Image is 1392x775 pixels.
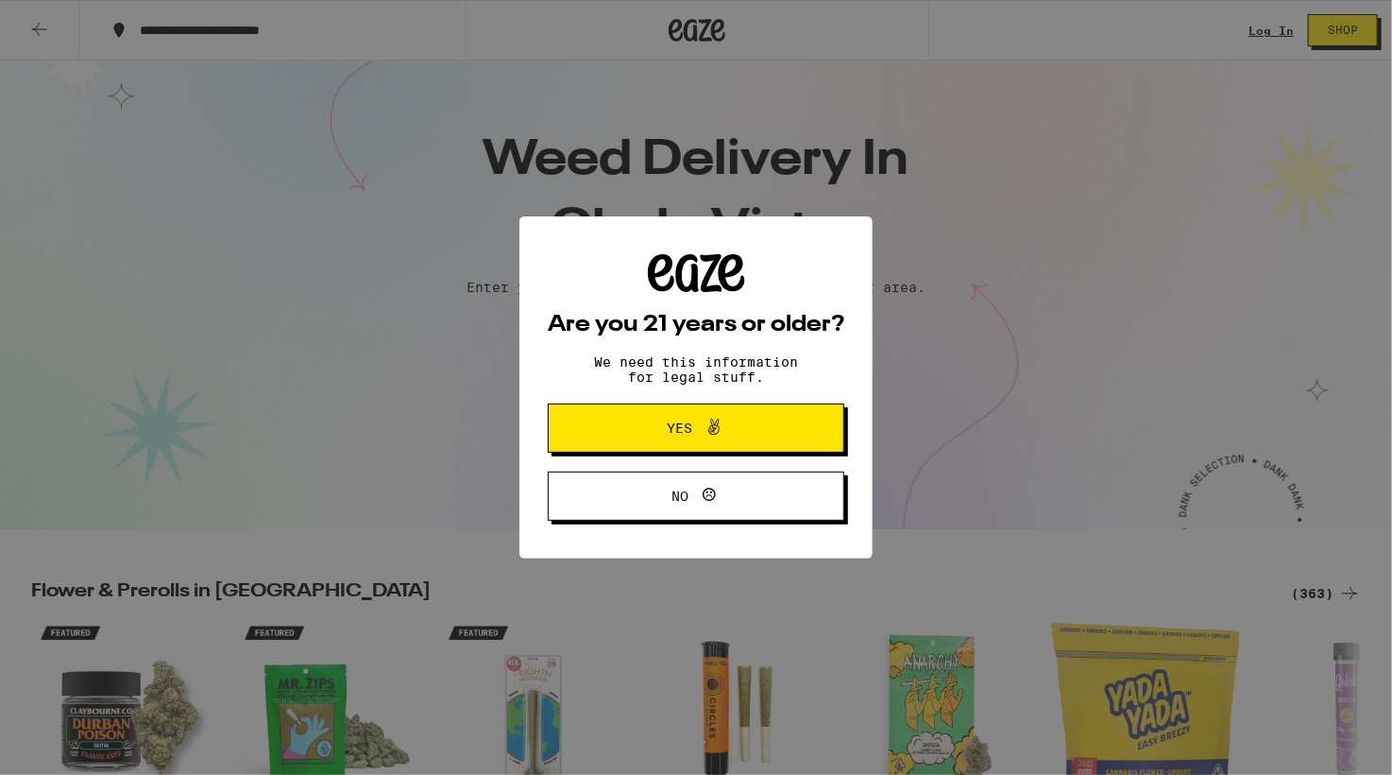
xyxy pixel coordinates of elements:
button: Yes [548,404,844,453]
h2: Are you 21 years or older? [548,314,844,336]
span: Yes [668,422,693,435]
button: No [548,472,844,521]
p: We need this information for legal stuff. [578,354,814,385]
span: No [671,490,688,503]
